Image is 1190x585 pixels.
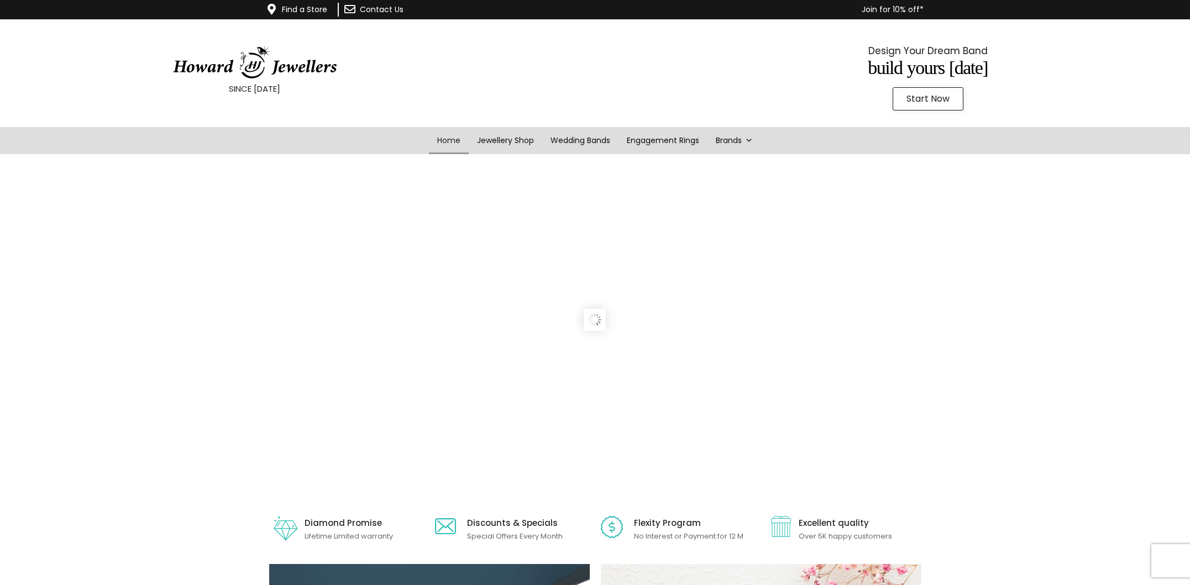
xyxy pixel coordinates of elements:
[28,82,481,96] p: SINCE [DATE]
[868,57,988,78] span: Build Yours [DATE]
[618,127,707,154] a: Engagement Rings
[701,43,1155,59] p: Design Your Dream Band
[172,46,338,79] img: HowardJewellersLogo-04
[305,517,382,529] a: Diamond Promise
[469,127,542,154] a: Jewellery Shop
[282,4,327,15] a: Find a Store
[360,4,403,15] a: Contact Us
[467,517,558,529] span: Discounts & Specials
[634,530,743,543] p: No Interest or Payment for 12 M
[893,87,963,110] a: Start Now
[634,517,701,529] a: Flexity Program
[468,3,924,17] p: Join for 10% off*
[429,127,469,154] a: Home
[906,94,950,103] span: Start Now
[707,127,761,154] a: Brands
[799,517,869,529] span: Excellent quality
[542,127,618,154] a: Wedding Bands
[467,530,563,543] p: Special Offers Every Month
[305,530,393,543] p: Lifetime Limited warranty
[799,530,892,543] p: Over 5K happy customers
